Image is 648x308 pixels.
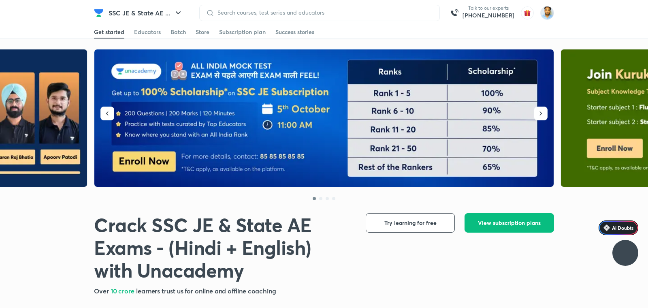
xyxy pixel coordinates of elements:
[171,28,186,36] div: Batch
[94,26,124,38] a: Get started
[219,26,266,38] a: Subscription plan
[463,11,514,19] a: [PHONE_NUMBER]
[384,219,437,227] span: Try learning for free
[275,26,314,38] a: Success stories
[620,248,630,258] img: ttu
[214,9,433,16] input: Search courses, test series and educators
[94,213,353,281] h1: Crack SSC JE & State AE Exams - (Hindi + English) with Unacademy
[134,28,161,36] div: Educators
[465,213,554,233] button: View subscription plans
[599,220,638,235] a: Ai Doubts
[540,6,554,20] img: Kunal Pradeep
[196,26,209,38] a: Store
[366,213,455,233] button: Try learning for free
[612,225,633,231] span: Ai Doubts
[94,28,124,36] div: Get started
[446,5,463,21] img: call-us
[521,6,534,19] img: avatar
[94,8,104,18] img: Company Logo
[196,28,209,36] div: Store
[104,5,188,21] button: SSC JE & State AE ...
[603,225,610,231] img: Icon
[219,28,266,36] div: Subscription plan
[275,28,314,36] div: Success stories
[136,287,276,295] span: learners trust us for online and offline coaching
[171,26,186,38] a: Batch
[134,26,161,38] a: Educators
[111,287,136,295] span: 10 crore
[463,5,514,11] p: Talk to our experts
[478,219,541,227] span: View subscription plans
[94,287,111,295] span: Over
